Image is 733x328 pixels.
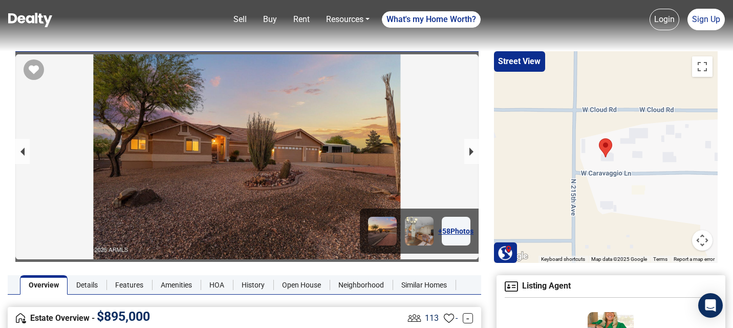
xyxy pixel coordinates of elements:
[273,275,330,295] a: Open House
[16,313,405,324] h4: Estate Overview -
[444,313,454,323] img: Favourites
[322,9,374,30] a: Resources
[97,309,150,324] span: $ 895,000
[541,256,585,263] button: Keyboard shortcuts
[405,217,434,245] img: Image
[692,56,713,77] button: Toggle fullscreen view
[463,313,473,323] a: -
[106,275,152,295] a: Features
[505,281,717,292] h4: Listing Agent
[15,139,30,164] button: previous slide / item
[382,11,481,28] a: What's my Home Worth?
[464,139,479,164] button: next slide / item
[698,293,723,318] div: Open Intercom Messenger
[653,256,667,262] a: Terms (opens in new tab)
[229,9,251,30] a: Sell
[505,281,518,292] img: Agent
[8,13,52,27] img: Dealty - Buy, Sell & Rent Homes
[687,9,725,30] a: Sign Up
[498,245,513,260] img: Search Homes at Dealty
[152,275,201,295] a: Amenities
[650,9,679,30] a: Login
[368,217,397,245] img: Image
[405,309,423,327] img: Listing View
[442,217,470,245] a: +58Photos
[330,275,393,295] a: Neighborhood
[68,275,106,295] a: Details
[456,312,458,324] span: -
[425,312,439,324] span: 113
[20,275,68,295] a: Overview
[233,275,273,295] a: History
[393,275,456,295] a: Similar Homes
[674,256,715,262] a: Report a map error
[5,297,36,328] iframe: BigID CMP Widget
[494,51,545,72] button: Street View
[289,9,314,30] a: Rent
[591,256,647,262] span: Map data ©2025 Google
[259,9,281,30] a: Buy
[692,230,713,251] button: Map camera controls
[201,275,233,295] a: HOA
